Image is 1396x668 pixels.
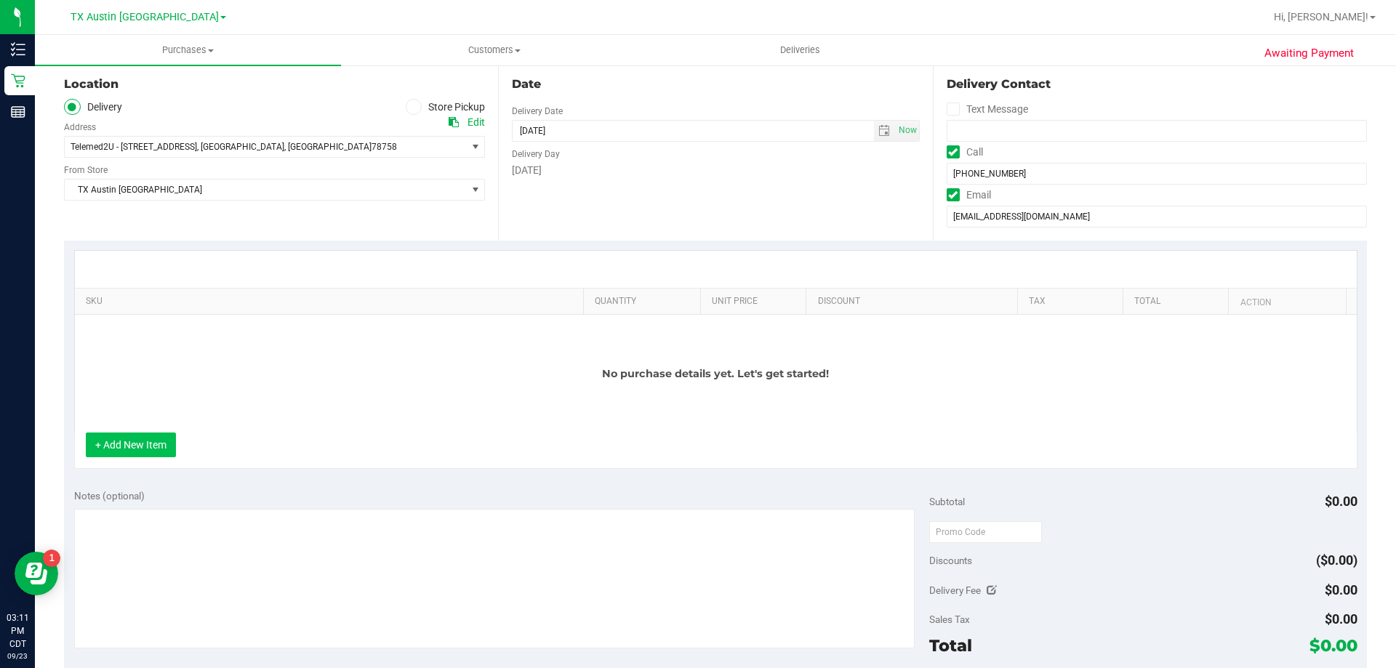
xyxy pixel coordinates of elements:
[1228,289,1345,315] th: Action
[468,115,485,130] div: Edit
[86,296,578,307] a: SKU
[947,76,1367,93] div: Delivery Contact
[929,521,1042,543] input: Promo Code
[15,552,58,595] iframe: Resource center
[1325,494,1357,509] span: $0.00
[874,121,895,141] span: select
[987,585,997,595] i: Edit Delivery Fee
[929,635,972,656] span: Total
[71,11,219,23] span: TX Austin [GEOGRAPHIC_DATA]
[1029,296,1118,307] a: Tax
[947,163,1367,185] input: Format: (999) 999-9999
[947,142,983,163] label: Call
[712,296,801,307] a: Unit Price
[11,42,25,57] inline-svg: Inventory
[74,490,145,502] span: Notes (optional)
[947,120,1367,142] input: Format: (999) 999-9999
[65,180,466,200] span: TX Austin [GEOGRAPHIC_DATA]
[372,142,397,152] span: 78758
[64,164,108,177] label: From Store
[71,142,197,152] span: Telemed2U - [STREET_ADDRESS]
[1316,552,1357,568] span: ($0.00)
[35,35,341,65] a: Purchases
[466,180,484,200] span: select
[1134,296,1223,307] a: Total
[1264,45,1354,62] span: Awaiting Payment
[929,584,981,596] span: Delivery Fee
[75,315,1357,432] div: No purchase details yet. Let's get started!
[86,432,176,457] button: + Add New Item
[947,99,1028,120] label: Text Message
[11,73,25,88] inline-svg: Retail
[1274,11,1368,23] span: Hi, [PERSON_NAME]!
[947,185,991,206] label: Email
[35,44,341,57] span: Purchases
[64,76,485,93] div: Location
[929,496,965,507] span: Subtotal
[1325,582,1357,597] span: $0.00
[647,35,953,65] a: Deliveries
[929,613,970,625] span: Sales Tax
[466,137,484,157] span: select
[929,547,972,574] span: Discounts
[64,99,122,116] label: Delivery
[512,76,919,93] div: Date
[895,120,920,141] span: Set Current date
[284,142,372,152] span: , [GEOGRAPHIC_DATA]
[197,142,284,152] span: , [GEOGRAPHIC_DATA]
[512,105,563,118] label: Delivery Date
[11,105,25,119] inline-svg: Reports
[512,163,919,178] div: [DATE]
[406,99,486,116] label: Store Pickup
[342,44,646,57] span: Customers
[449,115,459,130] div: Copy address to clipboard
[1325,611,1357,627] span: $0.00
[595,296,695,307] a: Quantity
[341,35,647,65] a: Customers
[895,121,919,141] span: select
[7,651,28,661] p: 09/23
[761,44,840,57] span: Deliveries
[818,296,1012,307] a: Discount
[64,121,96,134] label: Address
[7,611,28,651] p: 03:11 PM CDT
[43,550,60,567] iframe: Resource center unread badge
[1309,635,1357,656] span: $0.00
[512,148,560,161] label: Delivery Day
